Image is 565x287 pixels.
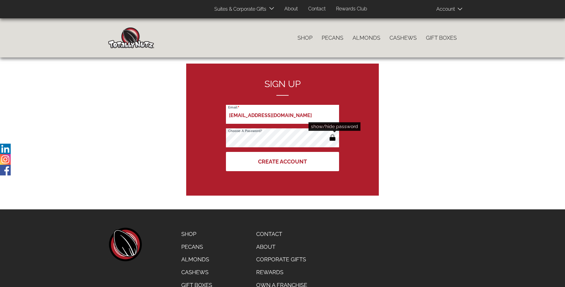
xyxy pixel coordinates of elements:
[421,31,461,44] a: Gift Boxes
[317,31,348,44] a: Pecans
[252,228,312,241] a: Contact
[226,152,339,171] button: Create Account
[252,253,312,266] a: Corporate Gifts
[177,266,217,279] a: Cashews
[385,31,421,44] a: Cashews
[177,241,217,253] a: Pecans
[293,31,317,44] a: Shop
[252,241,312,253] a: About
[177,253,217,266] a: Almonds
[280,3,302,15] a: About
[226,79,339,96] h2: Sign up
[304,3,330,15] a: Contact
[108,28,154,48] img: Home
[348,31,385,44] a: Almonds
[252,266,312,279] a: Rewards
[210,3,268,15] a: Suites & Corporate Gifts
[108,228,142,261] a: home
[226,105,339,124] input: Email
[331,3,372,15] a: Rewards Club
[177,228,217,241] a: Shop
[308,122,360,131] div: show/hide password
